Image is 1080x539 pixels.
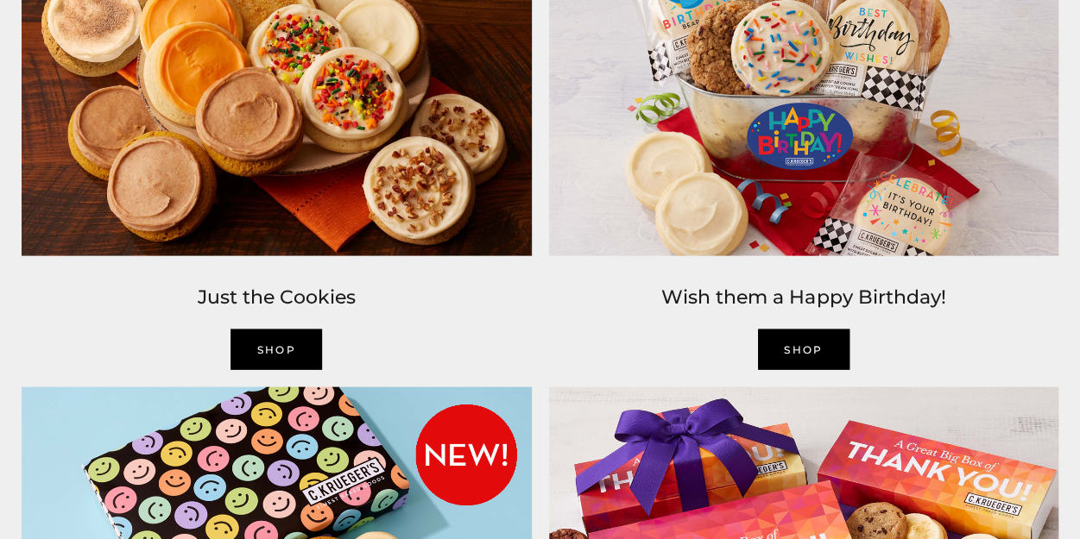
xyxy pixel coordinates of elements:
[758,329,849,370] a: SHOP
[549,282,1059,313] h2: Wish them a Happy Birthday!
[22,282,532,313] h2: Just the Cookies
[231,329,322,370] a: SHOP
